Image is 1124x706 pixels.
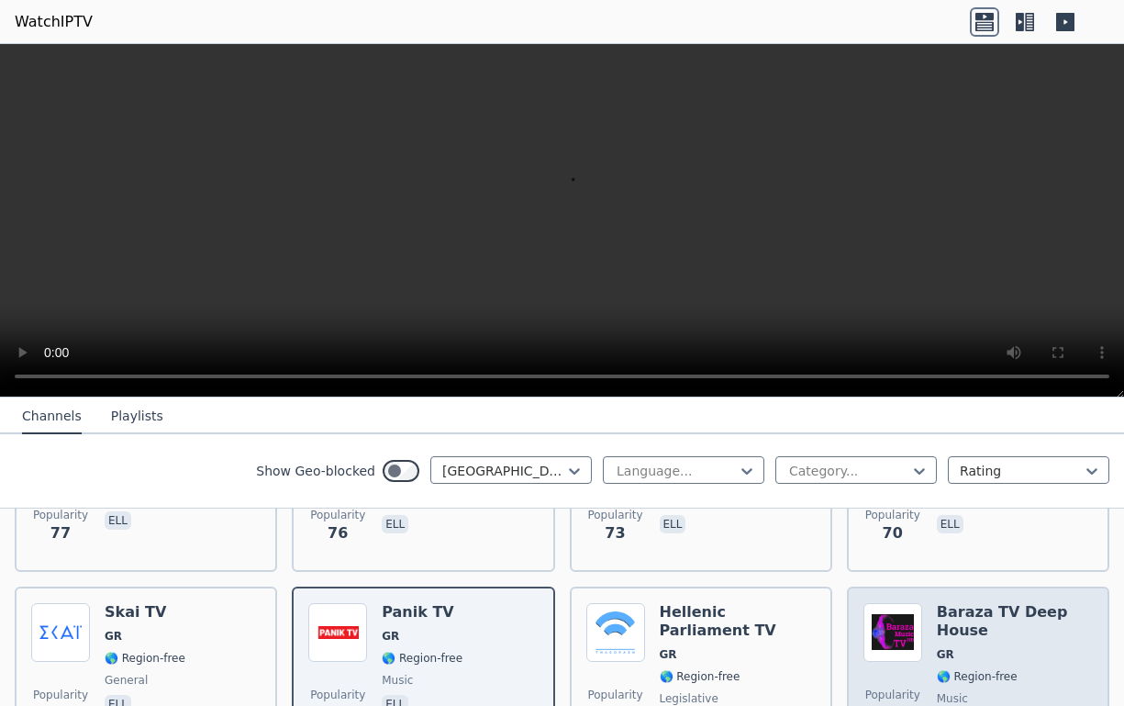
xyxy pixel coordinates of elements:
h6: Baraza TV Deep House [937,603,1093,640]
span: GR [105,629,122,644]
span: GR [660,647,677,662]
span: GR [937,647,954,662]
h6: Hellenic Parliament TV [660,603,816,640]
span: 77 [50,522,71,544]
h6: Skai TV [105,603,185,622]
span: GR [382,629,399,644]
span: Popularity [865,688,920,702]
span: 76 [328,522,348,544]
span: Popularity [587,508,642,522]
img: Panik TV [308,603,367,662]
span: Popularity [865,508,920,522]
p: ell [937,515,963,533]
label: Show Geo-blocked [256,462,375,480]
span: Popularity [587,688,642,702]
img: Skai TV [31,603,90,662]
button: Channels [22,399,82,434]
span: 🌎 Region-free [105,651,185,666]
span: general [105,673,148,688]
button: Playlists [111,399,163,434]
img: Hellenic Parliament TV [586,603,645,662]
span: 🌎 Region-free [660,669,740,684]
a: WatchIPTV [15,11,93,33]
p: ell [382,515,408,533]
span: 🌎 Region-free [937,669,1018,684]
p: ell [105,511,131,530]
span: Popularity [33,688,88,702]
h6: Panik TV [382,603,462,622]
span: legislative [660,691,718,706]
span: 70 [883,522,903,544]
span: Popularity [310,688,365,702]
img: Baraza TV Deep House [863,603,922,662]
span: Popularity [310,508,365,522]
span: music [937,691,968,706]
span: 73 [605,522,625,544]
span: 🌎 Region-free [382,651,462,666]
span: Popularity [33,508,88,522]
p: ell [660,515,686,533]
span: music [382,673,413,688]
